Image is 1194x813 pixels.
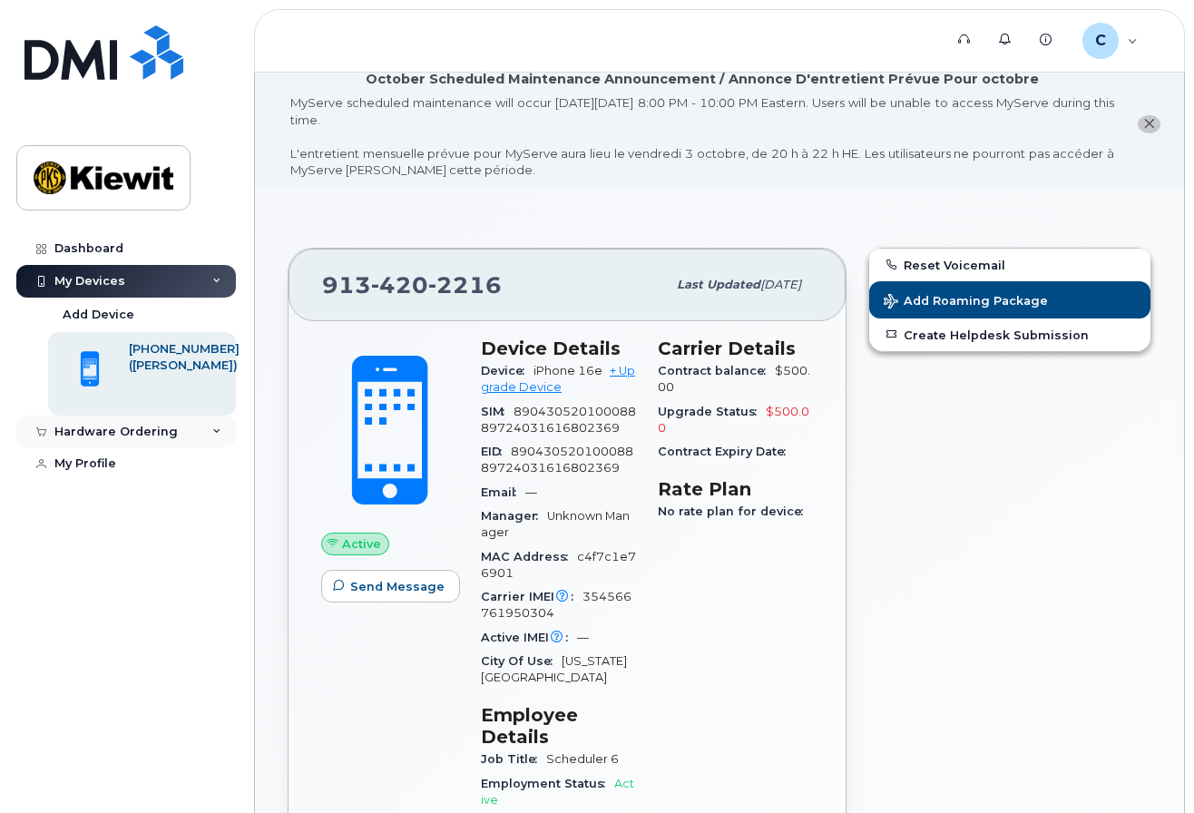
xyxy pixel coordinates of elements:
span: $500.00 [658,405,809,435]
span: Upgrade Status [658,405,766,418]
h3: Employee Details [481,704,636,748]
span: Job Title [481,752,546,766]
span: Contract Expiry Date [658,445,795,458]
span: 89043052010008889724031616802369 [481,445,633,475]
span: Manager [481,509,547,523]
span: SIM [481,405,514,418]
span: Device [481,364,533,377]
span: EID [481,445,511,458]
span: Send Message [350,578,445,595]
span: Employment Status [481,777,614,790]
span: Scheduler 6 [546,752,619,766]
span: [DATE] [760,278,801,291]
span: c4f7c1e76901 [481,550,636,580]
span: — [525,485,537,499]
span: 420 [371,271,428,299]
iframe: Messenger Launcher [1115,734,1180,799]
h3: Carrier Details [658,338,813,359]
span: Active [342,535,381,553]
span: — [577,631,589,644]
span: 913 [322,271,502,299]
span: 2216 [428,271,502,299]
span: Contract balance [658,364,775,377]
span: MAC Address [481,550,577,563]
button: Reset Voicemail [869,249,1150,281]
span: City Of Use [481,654,562,668]
span: Unknown Manager [481,509,630,539]
span: Last updated [677,278,760,291]
span: Active IMEI [481,631,577,644]
span: Email [481,485,525,499]
span: Add Roaming Package [884,294,1048,311]
h3: Device Details [481,338,636,359]
div: MyServe scheduled maintenance will occur [DATE][DATE] 8:00 PM - 10:00 PM Eastern. Users will be u... [290,94,1114,179]
h3: Rate Plan [658,478,813,500]
span: iPhone 16e [533,364,602,377]
span: No rate plan for device [658,504,812,518]
span: Carrier IMEI [481,590,582,603]
button: Add Roaming Package [869,281,1150,318]
div: October Scheduled Maintenance Announcement / Annonce D'entretient Prévue Pour octobre [366,70,1039,89]
a: Create Helpdesk Submission [869,318,1150,351]
span: 89043052010008889724031616802369 [481,405,636,435]
button: Send Message [321,570,460,602]
button: close notification [1138,115,1160,134]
